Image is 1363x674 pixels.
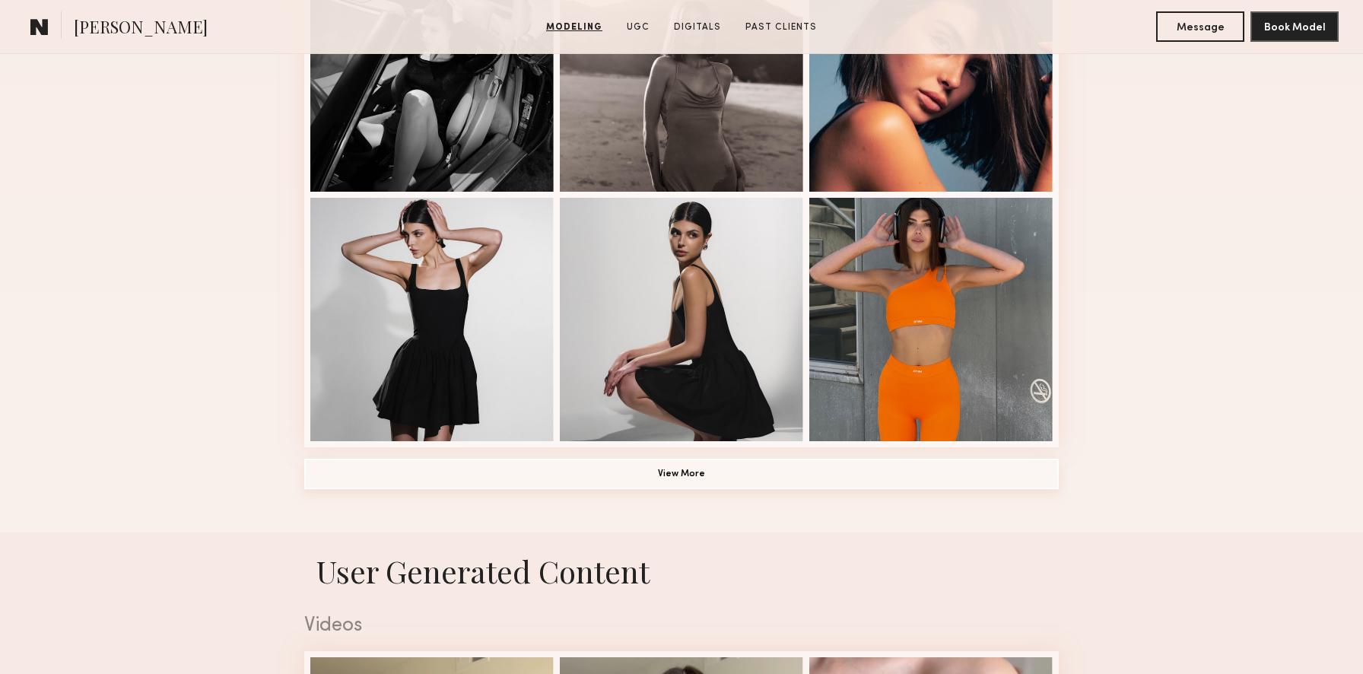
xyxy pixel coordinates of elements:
a: Past Clients [739,21,823,34]
h1: User Generated Content [292,551,1071,591]
a: Book Model [1250,20,1339,33]
a: Modeling [540,21,608,34]
a: Digitals [668,21,727,34]
span: [PERSON_NAME] [74,15,208,42]
button: View More [304,459,1059,489]
button: Message [1156,11,1244,42]
a: UGC [621,21,656,34]
button: Book Model [1250,11,1339,42]
div: Videos [304,616,1059,636]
